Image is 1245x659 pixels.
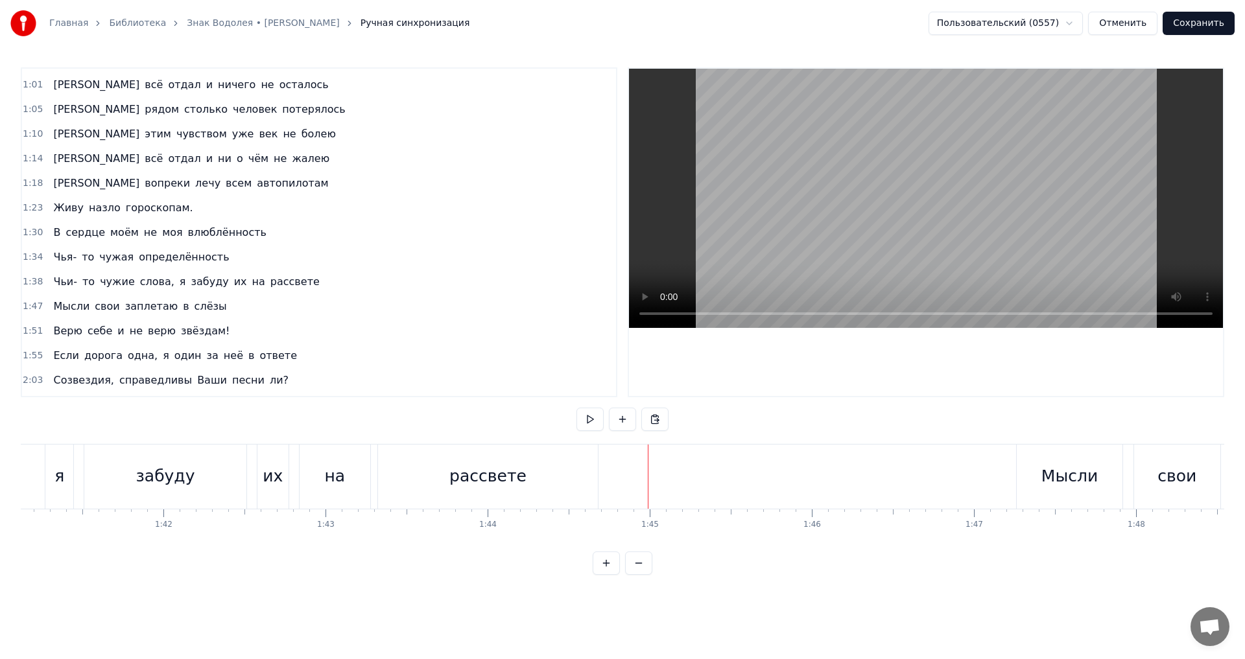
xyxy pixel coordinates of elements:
div: Мысли [1041,464,1098,489]
span: отдал [167,77,202,92]
div: забуду [136,464,195,489]
span: о [235,151,244,166]
span: сердце [64,225,106,240]
span: [PERSON_NAME] [52,151,141,166]
span: 1:55 [23,349,43,362]
span: я [178,274,187,289]
span: осталось [278,77,330,92]
img: youka [10,10,36,36]
span: человек [231,102,278,117]
span: влюблённость [187,225,268,240]
span: [PERSON_NAME] [52,126,141,141]
span: не [281,126,297,141]
span: [PERSON_NAME] [52,176,141,191]
span: Чьи- [52,274,78,289]
button: Отменить [1088,12,1157,35]
div: 1:45 [641,520,659,530]
span: за [206,348,220,363]
span: всем [224,176,253,191]
div: на [324,464,345,489]
span: потерялось [281,102,346,117]
span: Ваши [196,373,228,387]
span: определённость [137,249,230,264]
span: Чья- [52,249,78,264]
span: 1:38 [23,275,43,288]
div: 1:48 [1128,520,1145,530]
span: всё [143,151,164,166]
span: отдал [167,151,202,166]
span: ничего [217,77,257,92]
span: верю [147,323,177,338]
span: один [173,348,203,363]
span: чужие [99,274,136,289]
span: то [80,249,95,264]
span: 1:18 [23,177,43,190]
span: ни [217,151,233,166]
span: забуду [189,274,230,289]
span: этим [143,126,172,141]
span: песни [231,373,266,387]
span: автопилотам [255,176,329,191]
span: гороскопам. [124,200,195,215]
span: и [205,77,214,92]
div: 1:47 [966,520,983,530]
span: не [259,77,275,92]
span: заплетаю [124,299,179,314]
button: Сохранить [1163,12,1235,35]
span: чём [247,151,270,166]
span: не [272,151,288,166]
div: свои [1157,464,1196,489]
span: 1:05 [23,103,43,116]
div: рассвете [449,464,527,489]
nav: breadcrumb [49,17,469,30]
div: их [263,464,283,489]
span: не [143,225,158,240]
span: уже [231,126,255,141]
span: и [116,323,125,338]
span: 1:47 [23,300,43,313]
span: лечу [194,176,222,191]
span: болею [300,126,337,141]
span: [PERSON_NAME] [52,77,141,92]
div: Открытый чат [1191,607,1229,646]
span: одна, [126,348,159,363]
span: рассвете [269,274,321,289]
span: 1:23 [23,202,43,214]
span: неё [222,348,244,363]
span: столько [183,102,229,117]
span: 1:10 [23,128,43,141]
span: вопреки [143,176,191,191]
span: Ручная синхронизация [361,17,470,30]
span: слёзы [193,299,228,314]
div: 1:42 [155,520,172,530]
span: Живу [52,200,85,215]
span: 1:01 [23,78,43,91]
span: век [257,126,279,141]
span: 1:34 [23,251,43,264]
span: не [128,323,144,338]
span: и [205,151,214,166]
span: моём [109,225,140,240]
span: дорога [83,348,124,363]
span: в [182,299,190,314]
span: Созвездия, [52,373,115,387]
span: [PERSON_NAME] [52,102,141,117]
span: в [247,348,255,363]
span: Верю [52,323,83,338]
div: 1:43 [317,520,335,530]
span: 2:03 [23,374,43,387]
span: Если [52,348,80,363]
span: на [251,274,267,289]
span: себе [86,323,113,338]
span: 1:30 [23,226,43,239]
a: Главная [49,17,88,30]
span: их [233,274,248,289]
span: Мысли [52,299,91,314]
span: жалею [290,151,331,166]
span: 1:14 [23,152,43,165]
a: Знак Водолея • [PERSON_NAME] [187,17,339,30]
span: ответе [258,348,298,363]
span: слова, [139,274,176,289]
span: свои [93,299,121,314]
span: чужая [98,249,135,264]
